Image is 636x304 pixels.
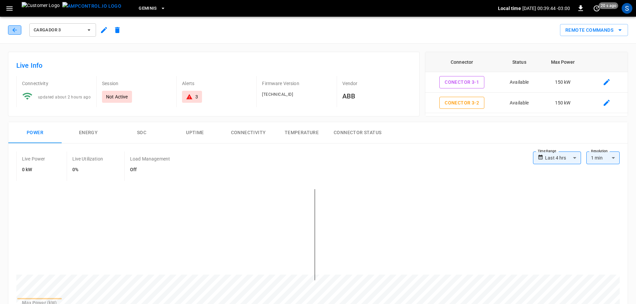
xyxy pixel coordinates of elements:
[439,97,484,109] button: Conector 3-2
[586,151,620,164] div: 1 min
[62,2,121,10] img: ampcontrol.io logo
[499,93,540,113] td: Available
[499,52,540,72] th: Status
[591,3,602,14] button: set refresh interval
[195,93,198,100] div: 3
[342,91,411,101] h6: ABB
[540,72,585,93] td: 150 kW
[522,5,570,12] p: [DATE] 00:39:44 -03:00
[34,26,83,34] span: Cargador 3
[8,122,62,143] button: Power
[38,95,91,99] span: updated about 2 hours ago
[560,24,628,36] button: Remote Commands
[591,148,608,154] label: Resolution
[560,24,628,36] div: remote commands options
[22,2,60,15] img: Customer Logo
[22,80,91,87] p: Connectivity
[139,5,157,12] span: Geminis
[130,166,170,174] h6: Off
[622,3,632,14] div: profile-icon
[222,122,275,143] button: Connectivity
[106,93,128,100] p: Not Active
[130,156,170,162] p: Load Management
[62,122,115,143] button: Energy
[72,156,103,162] p: Live Utilization
[262,92,293,97] span: [TECHNICAL_ID]
[540,52,585,72] th: Max Power
[22,166,45,174] h6: 0 kW
[182,80,251,87] p: Alerts
[439,76,484,88] button: Conector 3-1
[102,80,171,87] p: Session
[136,2,168,15] button: Geminis
[538,148,556,154] label: Time Range
[499,72,540,93] td: Available
[16,60,411,71] h6: Live Info
[262,80,331,87] p: Firmware Version
[72,166,103,174] h6: 0%
[540,113,585,134] td: 150 kW
[328,122,387,143] button: Connector Status
[499,113,540,134] td: Finishing
[540,93,585,113] td: 150 kW
[168,122,222,143] button: Uptime
[29,23,96,37] button: Cargador 3
[599,2,618,9] span: 20 s ago
[115,122,168,143] button: SOC
[498,5,521,12] p: Local time
[342,80,411,87] p: Vendor
[425,52,628,154] table: connector table
[425,52,499,72] th: Connector
[275,122,328,143] button: Temperature
[22,156,45,162] p: Live Power
[545,151,581,164] div: Last 4 hrs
